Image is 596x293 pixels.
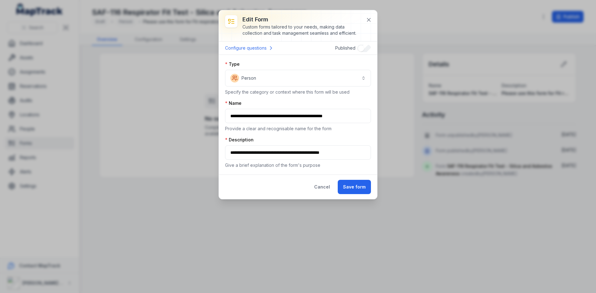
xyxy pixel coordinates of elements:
label: Name [225,100,242,106]
p: Provide a clear and recognisable name for the form [225,126,371,132]
label: Type [225,61,240,67]
h3: Edit form [242,15,361,24]
div: Custom forms tailored to your needs, making data collection and task management seamless and effi... [242,24,361,36]
p: Specify the category or context where this form will be used [225,89,371,95]
button: Person [225,70,371,87]
button: Save form [338,180,371,194]
button: Cancel [309,180,335,194]
p: Give a brief explanation of the form's purpose [225,162,371,168]
label: Description [225,137,254,143]
span: Published [335,45,355,51]
a: Configure questions [225,44,274,52]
